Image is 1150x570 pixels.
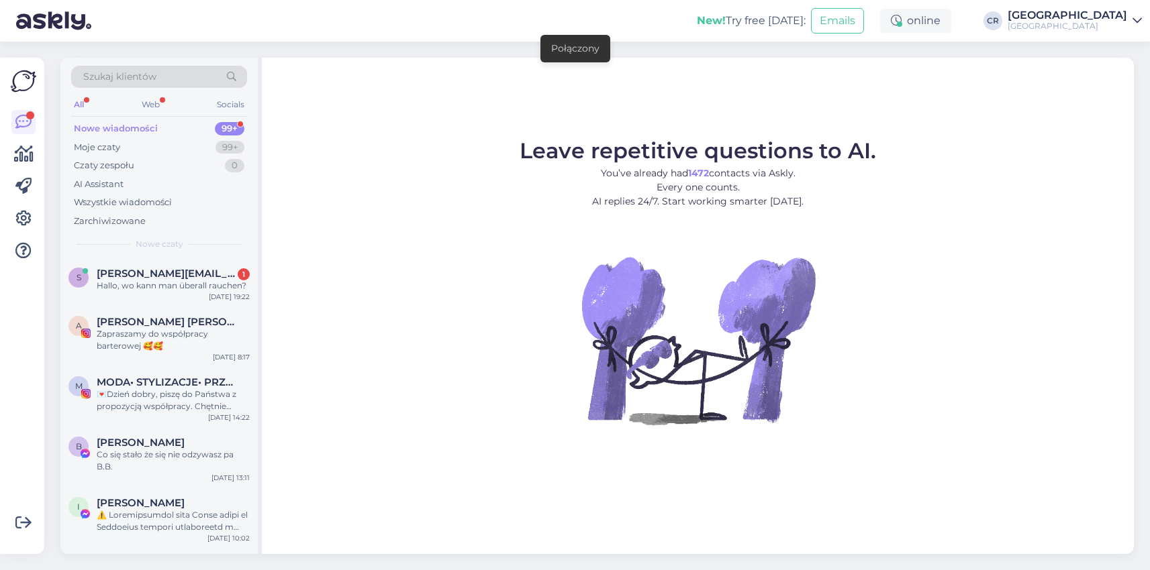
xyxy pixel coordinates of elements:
[215,122,244,135] div: 99+
[1008,21,1127,32] div: [GEOGRAPHIC_DATA]
[1008,10,1127,21] div: [GEOGRAPHIC_DATA]
[74,141,120,154] div: Moje czaty
[76,441,82,451] span: B
[74,159,134,172] div: Czaty zespołu
[984,11,1002,30] div: CR
[97,388,250,412] div: 💌Dzień dobry, piszę do Państwa z propozycją współpracy. Chętnie odwiedziłabym Państwa hotel z rod...
[215,141,244,154] div: 99+
[97,328,250,352] div: Zapraszamy do współpracy barterowej 🥰🥰
[209,292,250,302] div: [DATE] 19:22
[208,412,250,422] div: [DATE] 14:22
[697,13,806,29] div: Try free [DATE]:
[75,381,83,391] span: M
[74,215,146,228] div: Zarchiwizowane
[551,42,600,56] div: Połączony
[97,497,185,509] span: Igor Jafar
[71,96,87,113] div: All
[1008,10,1142,32] a: [GEOGRAPHIC_DATA][GEOGRAPHIC_DATA]
[520,137,876,164] span: Leave repetitive questions to AI.
[214,96,247,113] div: Socials
[211,473,250,483] div: [DATE] 13:11
[97,280,250,292] div: Hallo, wo kann man überall rauchen?
[74,178,124,191] div: AI Assistant
[97,268,236,280] span: s.laubner@yahoo.de
[77,502,80,512] span: I
[520,166,876,209] p: You’ve already had contacts via Askly. Every one counts. AI replies 24/7. Start working smarter [...
[697,14,726,27] b: New!
[577,219,819,461] img: No Chat active
[136,238,183,250] span: Nowe czaty
[811,8,864,34] button: Emails
[76,321,82,331] span: A
[74,122,158,135] div: Nowe wiadomości
[207,533,250,543] div: [DATE] 10:02
[83,70,156,84] span: Szukaj klientów
[880,9,951,33] div: online
[97,316,236,328] span: Anna Żukowska Ewa Adamczewska BLIŹNIACZKI • Bóg • rodzina • dom
[213,352,250,362] div: [DATE] 8:17
[139,96,162,113] div: Web
[77,272,81,282] span: s
[97,437,185,449] span: Bożena Bolewicz
[97,509,250,533] div: ⚠️ Loremipsumdol sita Conse adipi el Seddoeius tempori utlaboreetd m aliqua enimadmini veniamqún...
[225,159,244,172] div: 0
[238,268,250,280] div: 1
[688,167,709,179] b: 1472
[97,449,250,473] div: Co się stało że się nie odzywasz pa B.B.
[11,68,36,94] img: Askly Logo
[97,376,236,388] span: MODA• STYLIZACJE• PRZEGLĄDY KOLEKCJI
[74,196,172,209] div: Wszystkie wiadomości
